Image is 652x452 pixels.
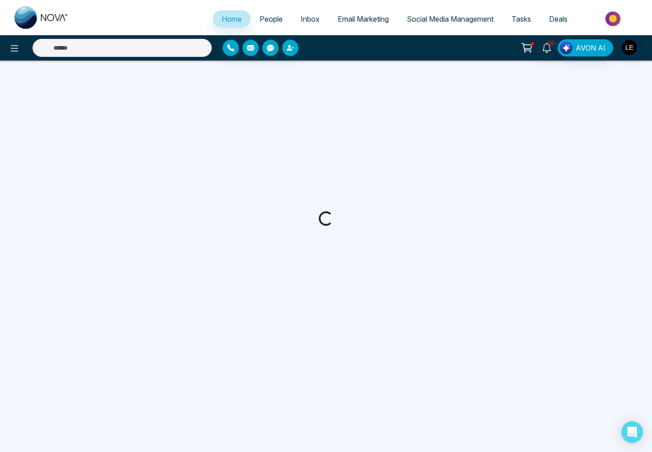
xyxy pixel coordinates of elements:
span: Inbox [301,14,320,23]
a: Deals [540,10,577,28]
a: Home [213,10,251,28]
span: People [260,14,283,23]
span: Home [222,14,242,23]
span: 10+ [547,39,555,47]
img: User Avatar [622,40,637,55]
img: Market-place.gif [581,9,647,29]
span: AVON AI [576,42,605,53]
span: Email Marketing [338,14,389,23]
img: Nova CRM Logo [14,6,69,29]
button: AVON AI [558,39,613,56]
span: Tasks [512,14,531,23]
span: Social Media Management [407,14,494,23]
a: 10+ [536,39,558,55]
a: Social Media Management [398,10,503,28]
span: Deals [549,14,568,23]
a: People [251,10,292,28]
a: Inbox [292,10,329,28]
a: Email Marketing [329,10,398,28]
a: Tasks [503,10,540,28]
div: Open Intercom Messenger [621,421,643,443]
img: Lead Flow [560,42,573,54]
